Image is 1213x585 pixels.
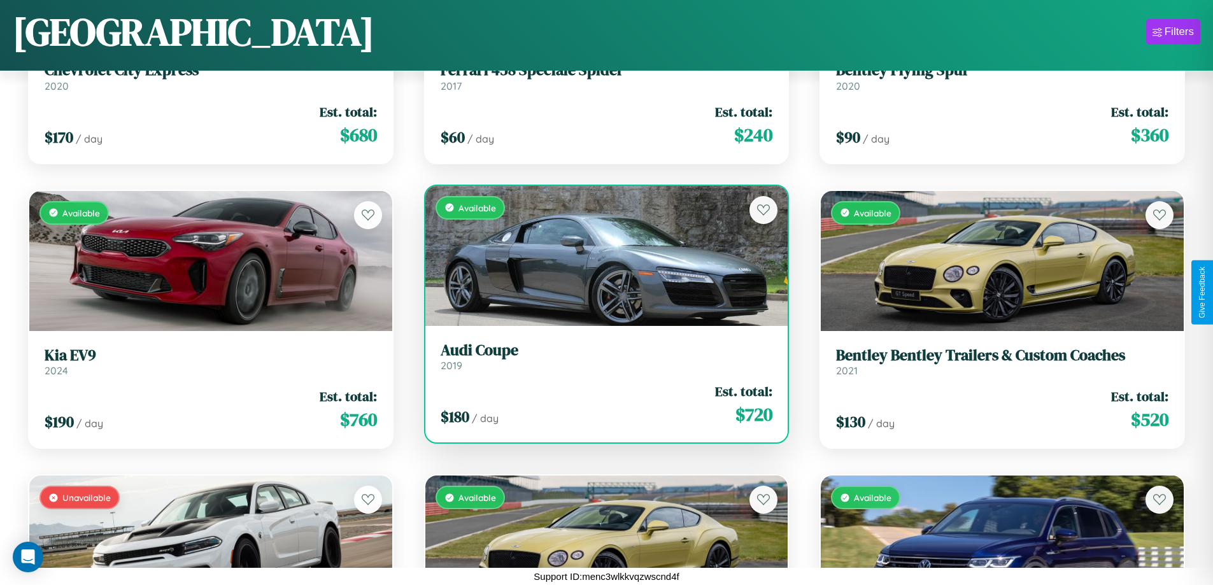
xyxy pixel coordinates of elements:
[441,406,469,427] span: $ 180
[863,132,890,145] span: / day
[76,417,103,430] span: / day
[441,341,773,372] a: Audi Coupe2019
[715,102,772,121] span: Est. total:
[458,492,496,503] span: Available
[836,61,1168,80] h3: Bentley Flying Spur
[62,208,100,218] span: Available
[76,132,103,145] span: / day
[62,492,111,503] span: Unavailable
[836,61,1168,92] a: Bentley Flying Spur2020
[340,407,377,432] span: $ 760
[854,492,891,503] span: Available
[1111,387,1168,405] span: Est. total:
[45,411,74,432] span: $ 190
[1146,19,1200,45] button: Filters
[45,346,377,365] h3: Kia EV9
[441,80,462,92] span: 2017
[458,202,496,213] span: Available
[836,411,865,432] span: $ 130
[735,402,772,427] span: $ 720
[534,568,679,585] p: Support ID: menc3wlkkvqzwscnd4f
[1165,25,1194,38] div: Filters
[13,6,374,58] h1: [GEOGRAPHIC_DATA]
[836,346,1168,365] h3: Bentley Bentley Trailers & Custom Coaches
[45,364,68,377] span: 2024
[836,80,860,92] span: 2020
[836,364,858,377] span: 2021
[472,412,499,425] span: / day
[836,127,860,148] span: $ 90
[45,127,73,148] span: $ 170
[467,132,494,145] span: / day
[45,346,377,377] a: Kia EV92024
[340,122,377,148] span: $ 680
[441,127,465,148] span: $ 60
[441,61,773,92] a: Ferrari 458 Speciale Spider2017
[441,341,773,360] h3: Audi Coupe
[441,359,462,372] span: 2019
[320,387,377,405] span: Est. total:
[836,346,1168,377] a: Bentley Bentley Trailers & Custom Coaches2021
[45,61,377,92] a: Chevrolet City Express2020
[45,61,377,80] h3: Chevrolet City Express
[1131,407,1168,432] span: $ 520
[715,382,772,400] span: Est. total:
[13,542,43,572] div: Open Intercom Messenger
[1198,267,1207,318] div: Give Feedback
[320,102,377,121] span: Est. total:
[1131,122,1168,148] span: $ 360
[854,208,891,218] span: Available
[45,80,69,92] span: 2020
[1111,102,1168,121] span: Est. total:
[734,122,772,148] span: $ 240
[441,61,773,80] h3: Ferrari 458 Speciale Spider
[868,417,895,430] span: / day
